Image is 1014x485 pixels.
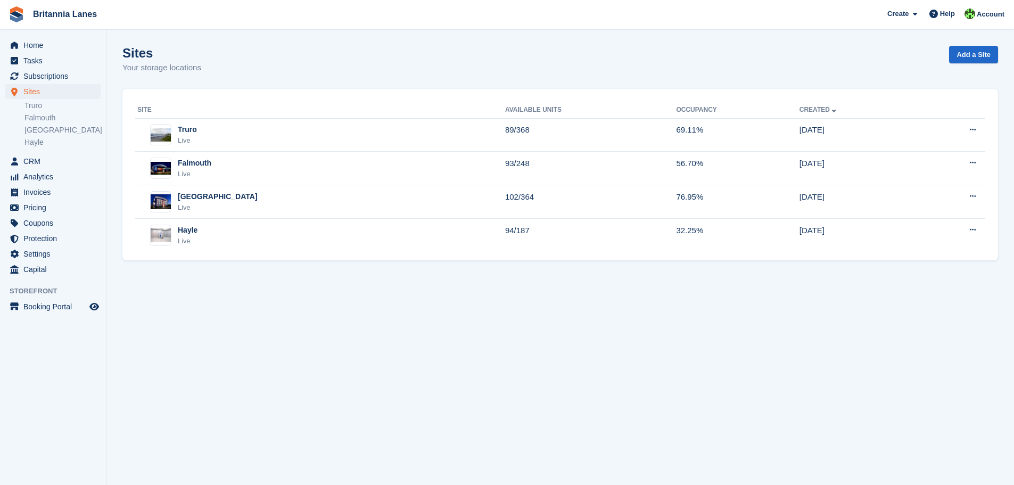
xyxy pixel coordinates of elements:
[178,124,197,135] div: Truro
[505,185,676,219] td: 102/364
[676,152,799,185] td: 56.70%
[5,84,101,99] a: menu
[5,262,101,277] a: menu
[5,216,101,231] a: menu
[5,69,101,84] a: menu
[178,135,197,146] div: Live
[5,299,101,314] a: menu
[5,231,101,246] a: menu
[24,125,101,135] a: [GEOGRAPHIC_DATA]
[799,118,917,152] td: [DATE]
[505,152,676,185] td: 93/248
[505,219,676,252] td: 94/187
[799,219,917,252] td: [DATE]
[505,102,676,119] th: Available Units
[949,46,998,63] a: Add a Site
[23,200,87,215] span: Pricing
[10,286,106,297] span: Storefront
[23,246,87,261] span: Settings
[799,152,917,185] td: [DATE]
[5,200,101,215] a: menu
[178,236,197,246] div: Live
[23,185,87,200] span: Invoices
[5,38,101,53] a: menu
[940,9,955,19] span: Help
[5,154,101,169] a: menu
[24,113,101,123] a: Falmouth
[887,9,909,19] span: Create
[29,5,101,23] a: Britannia Lanes
[676,185,799,219] td: 76.95%
[964,9,975,19] img: Robert Parr
[977,9,1004,20] span: Account
[135,102,505,119] th: Site
[151,128,171,142] img: Image of Truro site
[5,185,101,200] a: menu
[676,219,799,252] td: 32.25%
[151,194,171,210] img: Image of Exeter site
[151,162,171,175] img: Image of Falmouth site
[122,62,201,74] p: Your storage locations
[23,169,87,184] span: Analytics
[178,191,258,202] div: [GEOGRAPHIC_DATA]
[24,137,101,147] a: Hayle
[88,300,101,313] a: Preview store
[23,84,87,99] span: Sites
[9,6,24,22] img: stora-icon-8386f47178a22dfd0bd8f6a31ec36ba5ce8667c1dd55bd0f319d3a0aa187defe.svg
[178,225,197,236] div: Hayle
[178,169,211,179] div: Live
[23,53,87,68] span: Tasks
[505,118,676,152] td: 89/368
[799,185,917,219] td: [DATE]
[799,106,838,113] a: Created
[23,216,87,231] span: Coupons
[5,169,101,184] a: menu
[23,38,87,53] span: Home
[23,299,87,314] span: Booking Portal
[676,102,799,119] th: Occupancy
[5,53,101,68] a: menu
[676,118,799,152] td: 69.11%
[5,246,101,261] a: menu
[122,46,201,60] h1: Sites
[23,69,87,84] span: Subscriptions
[151,228,171,242] img: Image of Hayle site
[178,202,258,213] div: Live
[178,158,211,169] div: Falmouth
[24,101,101,111] a: Truro
[23,154,87,169] span: CRM
[23,231,87,246] span: Protection
[23,262,87,277] span: Capital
